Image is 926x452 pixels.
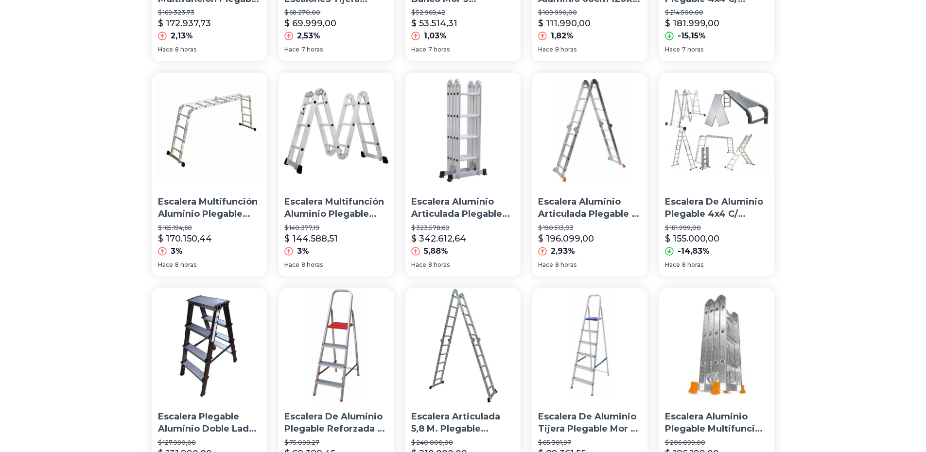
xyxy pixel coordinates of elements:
p: Escalera Multifunción Aluminio Plegable Articulada 4x4 4,5mt [158,196,262,220]
span: 8 horas [428,261,450,269]
a: Escalera De Aluminio Plegable 4x4 C/ PlataformaEscalera De Aluminio Plegable 4x4 C/ Plataforma$ 1... [659,73,774,276]
p: 5,88% [424,245,448,257]
a: Escalera Aluminio Articulada Plegable 4x4 Multifunción 4,75mEscalera Aluminio Articulada Plegable... [405,73,521,276]
p: $ 127.990,00 [158,439,262,447]
p: $ 165.194,60 [158,224,262,232]
p: Escalera Aluminio Articulada Plegable 16 Escalones 4.7m 150k [538,196,642,220]
p: $ 181.999,00 [665,17,719,30]
span: Hace [411,46,426,53]
img: Escalera De Aluminio Tijera Plegable Mor 6 Escalones 120 Kg [532,288,647,403]
span: Hace [665,261,680,269]
span: 7 horas [682,46,703,53]
p: $ 181.999,00 [665,224,769,232]
span: Hace [411,261,426,269]
p: $ 155.000,00 [665,232,719,245]
span: Hace [284,46,299,53]
p: 3% [297,245,309,257]
p: 3% [171,245,183,257]
p: Escalera Plegable Aluminio Doble Lado 4 Peldaños 87 Cm 120kg [158,411,262,435]
p: 1,03% [424,30,447,42]
img: Escalera Articulada 5,8 M. Plegable Aluminio Multiladder 5,7 [405,288,521,403]
p: $ 214.500,00 [665,9,769,17]
p: 2,93% [551,245,575,257]
img: Escalera Aluminio Articulada Plegable 4x4 Multifunción 4,75m [405,73,521,188]
span: 7 horas [428,46,450,53]
p: Escalera Aluminio Plegable Multifuncion 4x4 (ing Maschwitz) [665,411,769,435]
p: Escalera De Aluminio Plegable 4x4 C/ Plataforma [665,196,769,220]
p: $ 111.990,00 [538,17,591,30]
img: Escalera Aluminio Plegable Multifuncion 4x4 (ing Maschwitz) [659,288,774,403]
a: Escalera Multifunción Aluminio Plegable Articulada 4x4 4,5mtEscalera Multifunción Aluminio Plegab... [152,73,267,276]
p: $ 172.937,73 [158,17,211,30]
p: $ 169.323,73 [158,9,262,17]
p: Escalera Aluminio Articulada Plegable 4x4 Multifunción 4,75m [411,196,515,220]
p: $ 323.578,60 [411,224,515,232]
p: 1,82% [551,30,574,42]
p: Escalera Articulada 5,8 M. Plegable Aluminio Multiladder 5,7 [411,411,515,435]
a: Escalera Aluminio Articulada Plegable 16 Escalones 4.7m 150kEscalera Aluminio Articulada Plegable... [532,73,647,276]
span: 8 horas [555,261,577,269]
p: Escalera De Aluminio Tijera Plegable Mor 6 Escalones 120 Kg [538,411,642,435]
span: 8 horas [555,46,577,53]
img: Escalera De Aluminio Plegable Reforzada 4 Escalones [279,288,394,403]
p: $ 144.588,51 [284,232,338,245]
img: Escalera Plegable Aluminio Doble Lado 4 Peldaños 87 Cm 120kg [152,288,267,403]
img: Escalera Multifunción Aluminio Plegable Articulada 4x3 [279,73,394,188]
p: $ 75.098,27 [284,439,388,447]
p: 2,53% [297,30,320,42]
p: $ 206.099,00 [665,439,769,447]
span: Hace [538,46,553,53]
span: Hace [284,261,299,269]
span: 8 horas [175,261,196,269]
img: Escalera Multifunción Aluminio Plegable Articulada 4x4 4,5mt [152,73,267,188]
p: $ 69.999,00 [284,17,336,30]
p: -15,15% [678,30,706,42]
p: $ 342.612,64 [411,232,466,245]
span: 8 horas [175,46,196,53]
p: Escalera De Aluminio Plegable Reforzada 4 Escalones [284,411,388,435]
span: 8 horas [682,261,703,269]
p: $ 196.099,00 [538,232,594,245]
span: Hace [158,261,173,269]
p: 2,13% [171,30,193,42]
p: $ 109.990,00 [538,9,642,17]
p: $ 52.968,42 [411,9,515,17]
span: Hace [538,261,553,269]
p: $ 170.150,44 [158,232,212,245]
span: 7 horas [301,46,323,53]
span: Hace [665,46,680,53]
p: $ 140.377,19 [284,224,388,232]
p: -14,83% [678,245,710,257]
a: Escalera Multifunción Aluminio Plegable Articulada 4x3Escalera Multifunción Aluminio Plegable Art... [279,73,394,276]
p: $ 190.513,03 [538,224,642,232]
img: Escalera Aluminio Articulada Plegable 16 Escalones 4.7m 150k [532,73,647,188]
img: Escalera De Aluminio Plegable 4x4 C/ Plataforma [659,73,774,188]
p: Escalera Multifunción Aluminio Plegable Articulada 4x3 [284,196,388,220]
span: Hace [158,46,173,53]
span: 8 horas [301,261,323,269]
p: $ 85.301,97 [538,439,642,447]
p: $ 240.000,00 [411,439,515,447]
p: $ 53.514,31 [411,17,457,30]
p: $ 68.270,00 [284,9,388,17]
